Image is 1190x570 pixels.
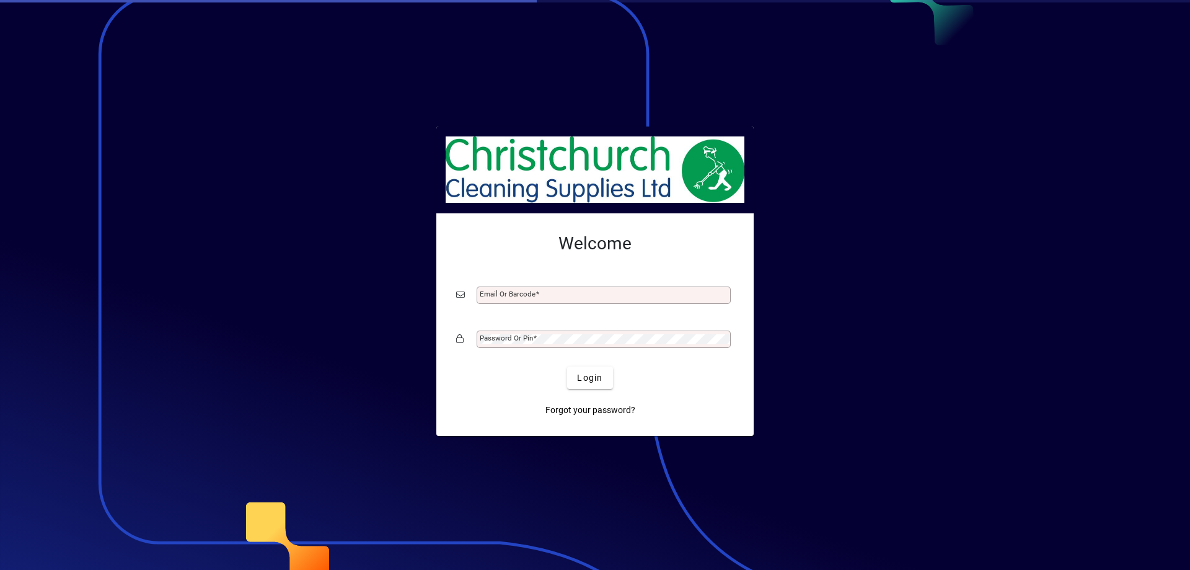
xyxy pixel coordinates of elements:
[567,367,612,389] button: Login
[456,233,734,254] h2: Welcome
[577,372,602,385] span: Login
[480,334,533,342] mat-label: Password or Pin
[540,399,640,421] a: Forgot your password?
[545,404,635,417] span: Forgot your password?
[480,290,535,298] mat-label: Email or Barcode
